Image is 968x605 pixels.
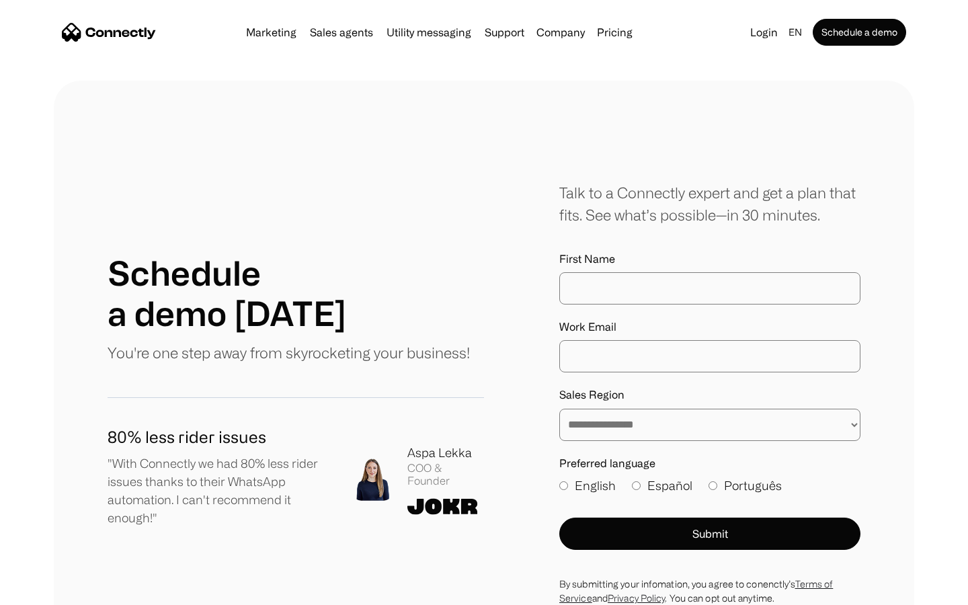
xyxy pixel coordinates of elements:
p: "With Connectly we had 80% less rider issues thanks to their WhatsApp automation. I can't recomme... [108,454,329,527]
a: Pricing [592,27,638,38]
div: Aspa Lekka [407,444,484,462]
a: Privacy Policy [608,593,665,603]
a: Terms of Service [559,579,833,603]
div: Company [536,23,585,42]
div: Talk to a Connectly expert and get a plan that fits. See what’s possible—in 30 minutes. [559,182,860,226]
label: First Name [559,253,860,266]
a: Schedule a demo [813,19,906,46]
p: You're one step away from skyrocketing your business! [108,341,470,364]
input: Português [709,481,717,490]
div: en [789,23,802,42]
a: Login [745,23,783,42]
label: Português [709,477,782,495]
div: By submitting your infomation, you agree to conenctly’s and . You can opt out anytime. [559,577,860,605]
input: Español [632,481,641,490]
label: Español [632,477,692,495]
a: Utility messaging [381,27,477,38]
label: Sales Region [559,389,860,401]
input: English [559,481,568,490]
label: Work Email [559,321,860,333]
a: Support [479,27,530,38]
button: Submit [559,518,860,550]
div: COO & Founder [407,462,484,487]
a: Marketing [241,27,302,38]
label: English [559,477,616,495]
h1: Schedule a demo [DATE] [108,253,346,333]
label: Preferred language [559,457,860,470]
a: Sales agents [305,27,378,38]
h1: 80% less rider issues [108,425,329,449]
